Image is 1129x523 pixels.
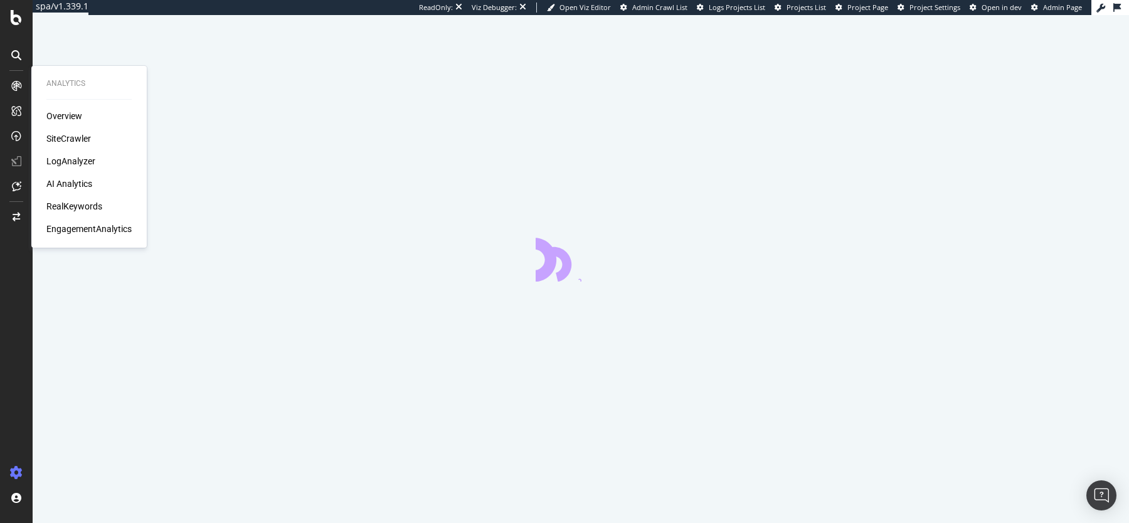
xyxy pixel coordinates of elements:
[909,3,960,12] span: Project Settings
[1043,3,1082,12] span: Admin Page
[419,3,453,13] div: ReadOnly:
[620,3,687,13] a: Admin Crawl List
[775,3,826,13] a: Projects List
[46,200,102,213] a: RealKeywords
[46,155,95,167] a: LogAnalyzer
[709,3,765,12] span: Logs Projects List
[46,223,132,235] a: EngagementAnalytics
[559,3,611,12] span: Open Viz Editor
[632,3,687,12] span: Admin Crawl List
[835,3,888,13] a: Project Page
[847,3,888,12] span: Project Page
[46,132,91,145] a: SiteCrawler
[1086,480,1116,510] div: Open Intercom Messenger
[46,177,92,190] a: AI Analytics
[697,3,765,13] a: Logs Projects List
[898,3,960,13] a: Project Settings
[982,3,1022,12] span: Open in dev
[46,110,82,122] a: Overview
[787,3,826,12] span: Projects List
[1031,3,1082,13] a: Admin Page
[970,3,1022,13] a: Open in dev
[547,3,611,13] a: Open Viz Editor
[472,3,517,13] div: Viz Debugger:
[46,78,132,89] div: Analytics
[536,236,626,282] div: animation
